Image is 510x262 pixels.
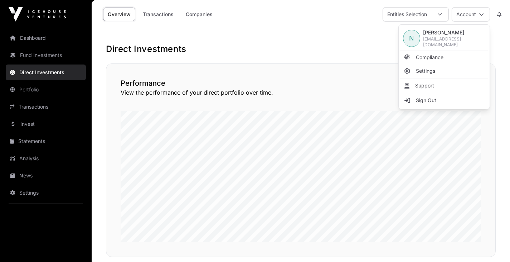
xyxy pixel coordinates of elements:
[409,33,414,43] span: N
[415,82,434,89] span: Support
[6,30,86,46] a: Dashboard
[181,8,217,21] a: Companies
[6,185,86,201] a: Settings
[400,79,488,92] li: Support
[6,99,86,115] a: Transactions
[416,54,443,61] span: Compliance
[400,51,488,64] a: Compliance
[416,67,435,75] span: Settings
[6,47,86,63] a: Fund Investments
[6,133,86,149] a: Statements
[400,94,488,107] li: Sign Out
[103,8,135,21] a: Overview
[121,88,481,97] p: View the performance of your direct portfolio over time.
[416,97,436,104] span: Sign Out
[400,65,488,77] a: Settings
[138,8,178,21] a: Transactions
[6,168,86,184] a: News
[106,43,496,55] h1: Direct Investments
[383,8,431,21] div: Entities Selection
[423,36,485,48] span: [EMAIL_ADDRESS][DOMAIN_NAME]
[121,78,481,88] h2: Performance
[9,7,66,22] img: Icehouse Ventures Logo
[6,116,86,132] a: Invest
[423,29,485,36] span: [PERSON_NAME]
[474,228,510,262] iframe: Chat Widget
[6,65,86,80] a: Direct Investments
[6,151,86,166] a: Analysis
[6,82,86,97] a: Portfolio
[452,7,490,22] button: Account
